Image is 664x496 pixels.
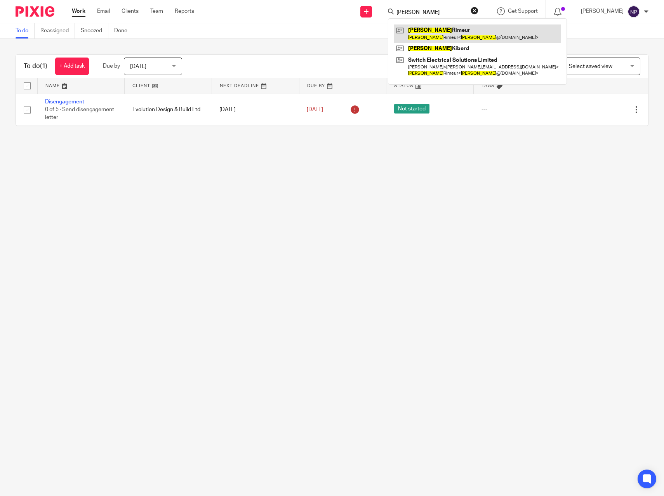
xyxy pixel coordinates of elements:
[24,62,47,70] h1: To do
[81,23,108,38] a: Snoozed
[394,104,429,114] span: Not started
[581,7,624,15] p: [PERSON_NAME]
[40,63,47,69] span: (1)
[481,106,553,114] div: ---
[508,9,538,14] span: Get Support
[55,58,89,75] a: + Add task
[569,64,612,69] span: Select saved view
[103,62,120,70] p: Due by
[114,23,133,38] a: Done
[122,7,139,15] a: Clients
[627,5,640,18] img: svg%3E
[16,23,35,38] a: To do
[97,7,110,15] a: Email
[72,7,85,15] a: Work
[471,7,478,14] button: Clear
[481,84,495,88] span: Tags
[16,6,54,17] img: Pixie
[212,94,299,126] td: [DATE]
[175,7,194,15] a: Reports
[45,99,84,105] a: Disengagement
[307,107,323,112] span: [DATE]
[45,107,114,121] span: 0 of 5 · Send disengagement letter
[125,94,212,126] td: Evolution Design & Build Ltd
[130,64,146,69] span: [DATE]
[40,23,75,38] a: Reassigned
[396,9,466,16] input: Search
[150,7,163,15] a: Team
